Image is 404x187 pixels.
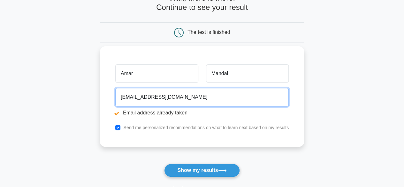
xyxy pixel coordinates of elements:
[115,109,289,117] li: Email address already taken
[164,164,240,177] button: Show my results
[206,64,289,83] input: Last name
[123,125,289,130] label: Send me personalized recommendations on what to learn next based on my results
[187,29,230,35] div: The test is finished
[115,64,198,83] input: First name
[115,88,289,106] input: Email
